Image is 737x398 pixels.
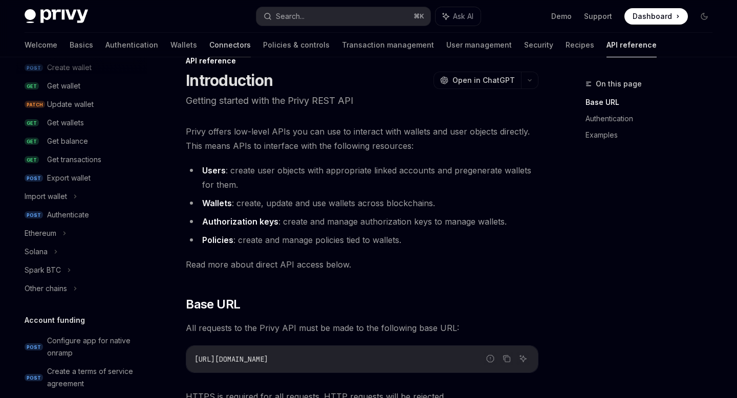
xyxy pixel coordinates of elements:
[25,264,61,276] div: Spark BTC
[47,98,94,110] div: Update wallet
[586,110,721,127] a: Authentication
[186,56,538,66] div: API reference
[25,190,67,203] div: Import wallet
[186,163,538,192] li: : create user objects with appropriate linked accounts and pregenerate wallets for them.
[186,196,538,210] li: : create, update and use wallets across blockchains.
[452,75,515,85] span: Open in ChatGPT
[25,156,39,164] span: GET
[202,165,226,175] strong: Users
[446,33,512,57] a: User management
[263,33,330,57] a: Policies & controls
[186,257,538,272] span: Read more about direct API access below.
[47,117,84,129] div: Get wallets
[186,233,538,247] li: : create and manage policies tied to wallets.
[633,11,672,21] span: Dashboard
[16,114,147,132] a: GETGet wallets
[25,119,39,127] span: GET
[586,94,721,110] a: Base URL
[186,71,273,90] h1: Introduction
[596,78,642,90] span: On this page
[25,33,57,57] a: Welcome
[25,82,39,90] span: GET
[186,214,538,229] li: : create and manage authorization keys to manage wallets.
[170,33,197,57] a: Wallets
[25,211,43,219] span: POST
[47,335,141,359] div: Configure app for native onramp
[202,235,233,245] strong: Policies
[25,9,88,24] img: dark logo
[47,172,91,184] div: Export wallet
[25,343,43,351] span: POST
[484,352,497,365] button: Report incorrect code
[16,331,147,362] a: POSTConfigure app for native onramp
[25,246,48,258] div: Solana
[47,209,89,221] div: Authenticate
[414,12,424,20] span: ⌘ K
[16,206,147,224] a: POSTAuthenticate
[202,216,278,227] strong: Authorization keys
[256,7,430,26] button: Search...⌘K
[25,227,56,239] div: Ethereum
[209,33,251,57] a: Connectors
[16,95,147,114] a: PATCHUpdate wallet
[186,321,538,335] span: All requests to the Privy API must be made to the following base URL:
[25,374,43,382] span: POST
[433,72,521,89] button: Open in ChatGPT
[16,77,147,95] a: GETGet wallet
[696,8,712,25] button: Toggle dark mode
[194,355,268,364] span: [URL][DOMAIN_NAME]
[436,7,481,26] button: Ask AI
[586,127,721,143] a: Examples
[25,314,85,326] h5: Account funding
[453,11,473,21] span: Ask AI
[25,174,43,182] span: POST
[276,10,305,23] div: Search...
[551,11,572,21] a: Demo
[47,365,141,390] div: Create a terms of service agreement
[186,94,538,108] p: Getting started with the Privy REST API
[16,169,147,187] a: POSTExport wallet
[47,135,88,147] div: Get balance
[606,33,657,57] a: API reference
[47,153,101,166] div: Get transactions
[25,282,67,295] div: Other chains
[16,150,147,169] a: GETGet transactions
[105,33,158,57] a: Authentication
[624,8,688,25] a: Dashboard
[500,352,513,365] button: Copy the contents from the code block
[566,33,594,57] a: Recipes
[47,80,80,92] div: Get wallet
[186,124,538,153] span: Privy offers low-level APIs you can use to interact with wallets and user objects directly. This ...
[516,352,530,365] button: Ask AI
[186,296,240,313] span: Base URL
[16,362,147,393] a: POSTCreate a terms of service agreement
[202,198,232,208] strong: Wallets
[16,132,147,150] a: GETGet balance
[25,138,39,145] span: GET
[342,33,434,57] a: Transaction management
[70,33,93,57] a: Basics
[584,11,612,21] a: Support
[25,101,45,108] span: PATCH
[524,33,553,57] a: Security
